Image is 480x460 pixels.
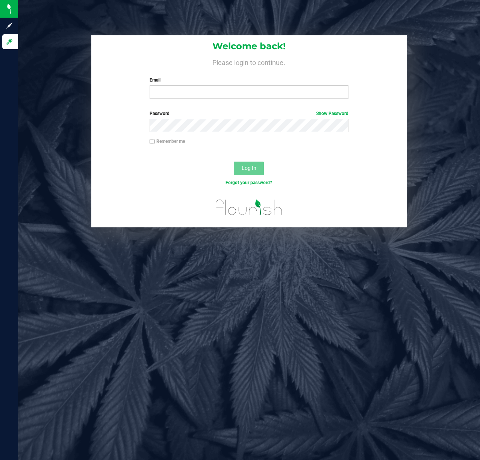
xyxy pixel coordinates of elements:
[150,139,155,144] input: Remember me
[226,180,272,185] a: Forgot your password?
[242,165,256,171] span: Log In
[234,162,264,175] button: Log In
[91,57,407,66] h4: Please login to continue.
[150,77,349,83] label: Email
[150,111,170,116] span: Password
[91,41,407,51] h1: Welcome back!
[210,194,289,221] img: flourish_logo.svg
[316,111,348,116] a: Show Password
[150,138,185,145] label: Remember me
[6,22,13,29] inline-svg: Sign up
[6,38,13,45] inline-svg: Log in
